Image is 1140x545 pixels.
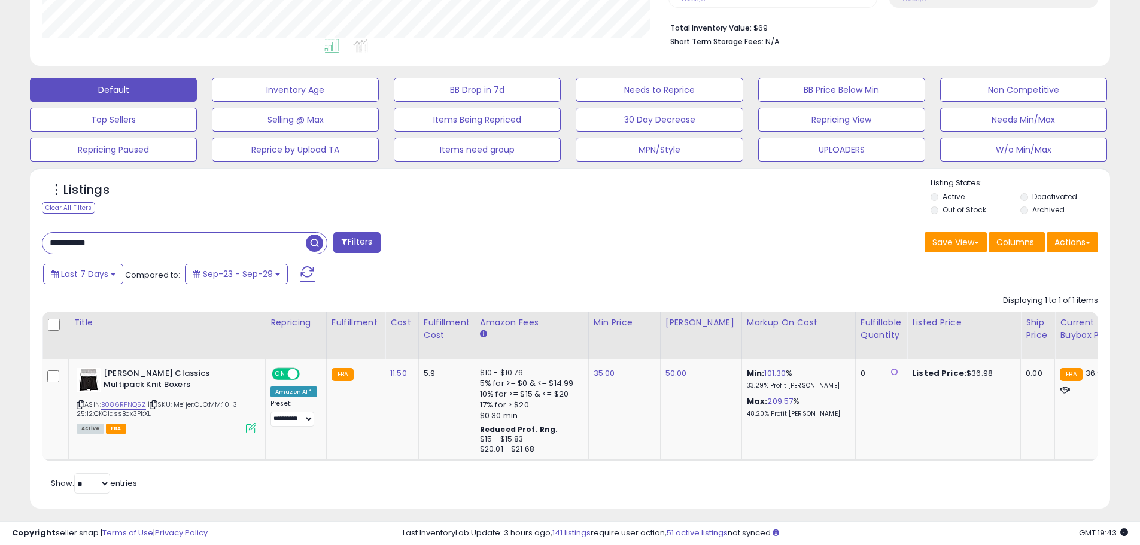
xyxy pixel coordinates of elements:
[1032,205,1065,215] label: Archived
[480,400,579,410] div: 17% for > $20
[1047,232,1098,252] button: Actions
[77,368,101,392] img: 31thXvlLOSL._SL40_.jpg
[940,138,1107,162] button: W/o Min/Max
[996,236,1034,248] span: Columns
[30,78,197,102] button: Default
[125,269,180,281] span: Compared to:
[77,368,256,432] div: ASIN:
[989,232,1045,252] button: Columns
[480,329,487,340] small: Amazon Fees.
[394,78,561,102] button: BB Drop in 7d
[12,528,208,539] div: seller snap | |
[61,268,108,280] span: Last 7 Days
[1086,367,1107,379] span: 36.98
[1060,316,1121,342] div: Current Buybox Price
[940,108,1107,132] button: Needs Min/Max
[480,444,579,455] div: $20.01 - $21.68
[74,316,260,329] div: Title
[424,316,470,342] div: Fulfillment Cost
[931,178,1110,189] p: Listing States:
[576,108,743,132] button: 30 Day Decrease
[667,527,728,538] a: 51 active listings
[333,232,380,253] button: Filters
[1003,295,1098,306] div: Displaying 1 to 1 of 1 items
[594,367,615,379] a: 35.00
[104,368,249,393] b: [PERSON_NAME] Classics Multipack Knit Boxers
[270,316,321,329] div: Repricing
[480,410,579,421] div: $0.30 min
[77,424,104,434] span: All listings currently available for purchase on Amazon
[665,367,687,379] a: 50.00
[764,367,786,379] a: 101.30
[576,138,743,162] button: MPN/Style
[185,264,288,284] button: Sep-23 - Sep-29
[940,78,1107,102] button: Non Competitive
[594,316,655,329] div: Min Price
[912,316,1016,329] div: Listed Price
[758,78,925,102] button: BB Price Below Min
[30,138,197,162] button: Repricing Paused
[765,36,780,47] span: N/A
[212,138,379,162] button: Reprice by Upload TA
[298,369,317,379] span: OFF
[43,264,123,284] button: Last 7 Days
[1060,368,1082,381] small: FBA
[747,410,846,418] p: 48.20% Profit [PERSON_NAME]
[861,316,902,342] div: Fulfillable Quantity
[767,395,793,407] a: 209.57
[273,369,288,379] span: ON
[480,316,583,329] div: Amazon Fees
[670,23,752,33] b: Total Inventory Value:
[63,182,110,199] h5: Listings
[480,389,579,400] div: 10% for >= $15 & <= $20
[102,527,153,538] a: Terms of Use
[332,316,380,329] div: Fulfillment
[155,527,208,538] a: Privacy Policy
[390,316,414,329] div: Cost
[270,386,317,397] div: Amazon AI *
[1032,191,1077,202] label: Deactivated
[670,20,1089,34] li: $69
[51,477,137,489] span: Show: entries
[332,368,354,381] small: FBA
[30,108,197,132] button: Top Sellers
[747,395,768,407] b: Max:
[861,368,898,379] div: 0
[390,367,407,379] a: 11.50
[925,232,987,252] button: Save View
[741,312,855,359] th: The percentage added to the cost of goods (COGS) that forms the calculator for Min & Max prices.
[480,378,579,389] div: 5% for >= $0 & <= $14.99
[480,434,579,444] div: $15 - $15.83
[665,316,737,329] div: [PERSON_NAME]
[943,205,986,215] label: Out of Stock
[747,367,765,379] b: Min:
[270,400,317,427] div: Preset:
[758,108,925,132] button: Repricing View
[1026,368,1045,379] div: 0.00
[106,424,126,434] span: FBA
[758,138,925,162] button: UPLOADERS
[747,368,846,390] div: %
[747,316,850,329] div: Markup on Cost
[42,202,95,214] div: Clear All Filters
[212,108,379,132] button: Selling @ Max
[403,528,1128,539] div: Last InventoryLab Update: 3 hours ago, require user action, not synced.
[203,268,273,280] span: Sep-23 - Sep-29
[424,368,466,379] div: 5.9
[12,527,56,538] strong: Copyright
[747,396,846,418] div: %
[912,367,966,379] b: Listed Price:
[480,424,558,434] b: Reduced Prof. Rng.
[212,78,379,102] button: Inventory Age
[670,36,764,47] b: Short Term Storage Fees:
[747,382,846,390] p: 33.29% Profit [PERSON_NAME]
[943,191,965,202] label: Active
[552,527,591,538] a: 141 listings
[101,400,146,410] a: B086RFNQ5Z
[1026,316,1050,342] div: Ship Price
[480,368,579,378] div: $10 - $10.76
[394,138,561,162] button: Items need group
[394,108,561,132] button: Items Being Repriced
[576,78,743,102] button: Needs to Reprice
[77,400,241,418] span: | SKU: Meijer:CLO:MM:10-3-25:12:CKClassBox3PkXL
